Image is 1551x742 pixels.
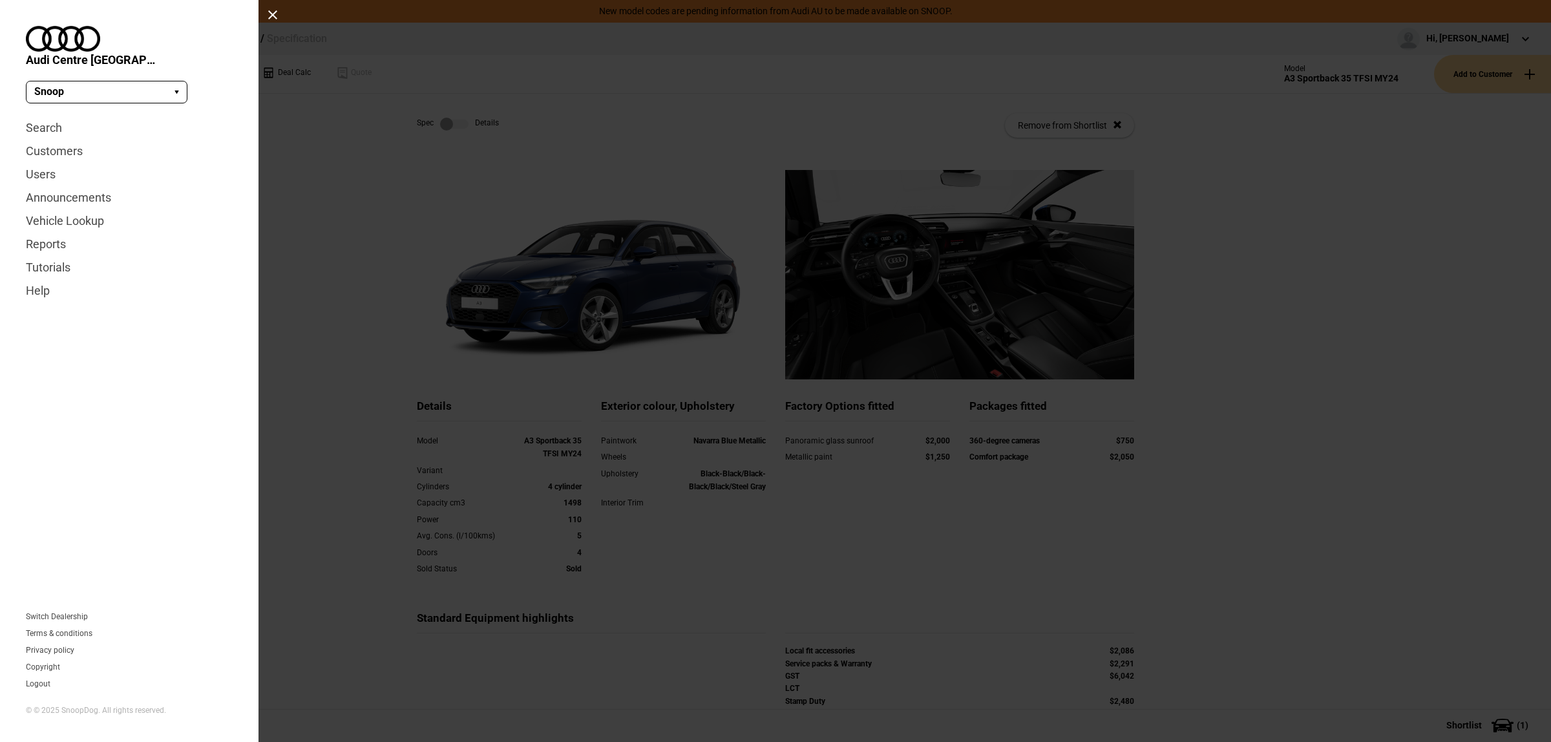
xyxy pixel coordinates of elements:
a: Users [26,163,233,186]
a: Terms & conditions [26,630,92,637]
a: Search [26,116,233,140]
a: Help [26,279,233,302]
span: Audi Centre [GEOGRAPHIC_DATA] [26,52,155,68]
span: Snoop [34,85,64,99]
a: Tutorials [26,256,233,279]
img: audi.png [26,26,100,52]
a: Copyright [26,663,60,671]
a: Reports [26,233,233,256]
a: Privacy policy [26,646,74,654]
a: Customers [26,140,233,163]
a: Vehicle Lookup [26,209,233,233]
a: Announcements [26,186,233,209]
a: Switch Dealership [26,613,88,620]
div: © © 2025 SnoopDog. All rights reserved. [26,705,233,716]
button: Logout [26,680,50,688]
